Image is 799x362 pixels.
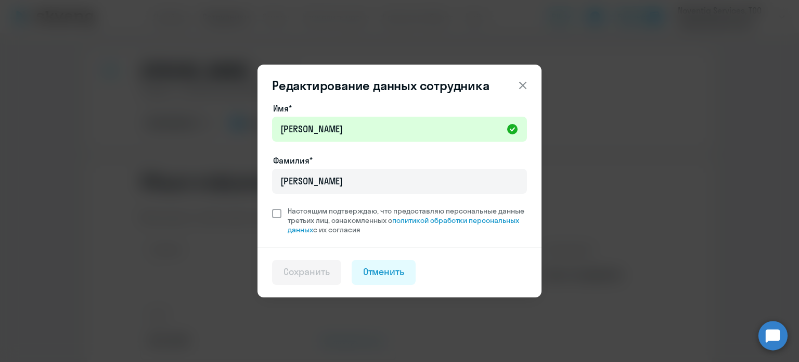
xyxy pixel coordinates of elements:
[257,77,542,94] header: Редактирование данных сотрудника
[273,154,313,167] label: Фамилия*
[283,265,330,279] div: Сохранить
[272,260,341,285] button: Сохранить
[352,260,416,285] button: Отменить
[363,265,405,279] div: Отменить
[288,206,527,234] span: Настоящим подтверждаю, что предоставляю персональные данные третьих лиц, ознакомленных с с их сог...
[288,216,519,234] a: политикой обработки персональных данных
